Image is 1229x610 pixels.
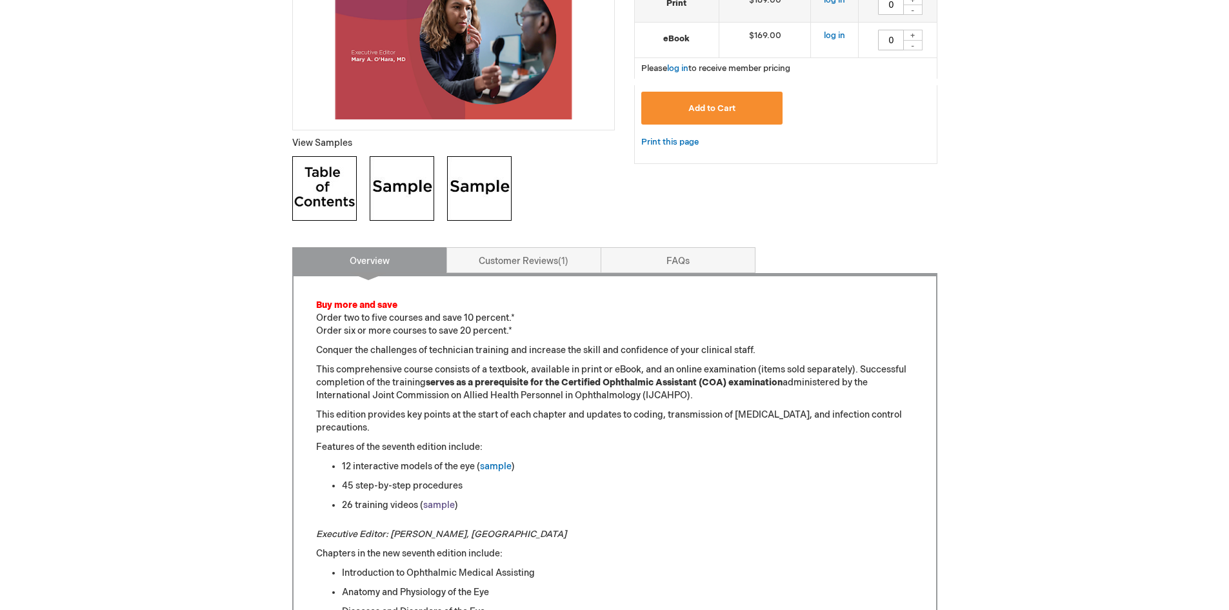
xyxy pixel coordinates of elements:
p: This comprehensive course consists of a textbook, available in print or eBook, and an online exam... [316,363,914,402]
a: FAQs [601,247,755,273]
a: log in [824,30,845,41]
a: sample [480,461,512,472]
strong: serves as a prerequisite for the Certified Ophthalmic Assistant (COA) examination [426,377,783,388]
a: log in [667,63,688,74]
p: Chapters in the new seventh edition include: [316,547,914,560]
strong: eBook [641,33,712,45]
div: 12 interactive models of the eye ( ) [342,460,914,473]
div: + [903,30,923,41]
img: Click to view [370,156,434,221]
p: Conquer the challenges of technician training and increase the skill and confidence of your clini... [316,344,914,357]
a: Overview [292,247,447,273]
span: Please to receive member pricing [641,63,790,74]
div: - [903,5,923,15]
input: Qty [878,30,904,50]
font: Buy more and save [316,300,397,310]
img: Click to view [447,156,512,221]
img: Click to view [292,156,357,221]
p: View Samples [292,137,615,150]
div: - [903,40,923,50]
span: 1 [558,256,568,267]
em: Executive Editor: [PERSON_NAME], [GEOGRAPHIC_DATA] [316,529,566,540]
a: sample [423,500,455,511]
button: Add to Cart [641,92,783,125]
p: Features of the seventh edition include: [316,441,914,454]
td: $169.00 [719,23,811,58]
p: Order two to five courses and save 10 percent.* Order six or more courses to save 20 percent.* [316,299,914,338]
a: Customer Reviews1 [446,247,601,273]
div: 45 step-by-step procedures [342,480,914,493]
span: Add to Cart [688,103,735,114]
li: Introduction to Ophthalmic Medical Assisting [342,567,914,580]
p: This edition provides key points at the start of each chapter and updates to coding, transmission... [316,409,914,434]
li: Anatomy and Physiology of the Eye [342,586,914,599]
a: Print this page [641,134,699,150]
div: 26 training videos ( ) [342,499,914,512]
